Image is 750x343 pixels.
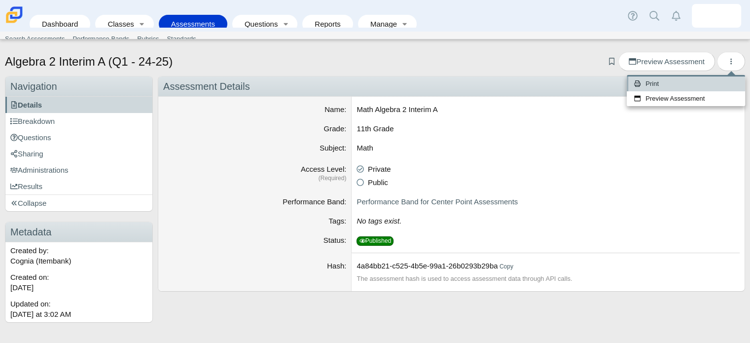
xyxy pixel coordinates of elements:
[629,57,704,66] span: Preview Assessment
[352,141,745,160] dd: Math
[10,150,43,158] span: Sharing
[5,129,152,146] a: Questions
[163,174,346,183] dfn: (Required)
[357,236,393,246] span: Published
[5,146,152,162] a: Sharing
[627,91,745,106] a: Preview Assessment
[5,269,152,296] div: Created on:
[717,52,745,71] button: More options
[10,199,46,207] span: Collapse
[69,32,133,46] a: Performance Bands
[133,32,163,46] a: Rubrics
[5,222,152,242] h3: Metadata
[323,236,347,244] label: Status
[324,105,346,114] label: Name
[5,178,152,194] a: Results
[5,53,173,70] h1: Algebra 2 Interim A (Q1 - 24-25)
[10,133,51,142] span: Questions
[363,15,398,33] a: Manage
[352,97,745,122] dd: Math Algebra 2 Interim A
[10,166,69,174] span: Administrations
[618,52,714,71] a: Preview Assessment
[10,117,55,125] span: Breakdown
[5,195,152,211] a: Collapse
[237,15,279,33] a: Questions
[327,262,346,270] label: Hash
[398,15,412,33] a: Toggle expanded
[35,15,85,33] a: Dashboard
[10,182,42,191] span: Results
[10,310,71,318] time: Sep 28, 2025 at 3:02 AM
[5,162,152,178] a: Administrations
[709,8,724,24] img: fatemeh.ameri.P45Qjj
[10,81,57,92] span: Navigation
[323,124,346,133] label: Grade
[627,76,745,91] a: Print
[100,15,135,33] a: Classes
[10,283,34,292] time: Aug 19, 2024 at 9:37 AM
[357,274,740,284] div: The assessment hash is used to access assessment data through API calls.
[352,122,745,141] dd: 11th Grade
[665,5,687,27] a: Alerts
[368,178,388,187] span: Public
[352,253,745,291] dd: 4a84bb21-c525-4b5e-99a1-26b0293b29ba
[158,76,745,97] div: Assessment Details
[164,15,222,33] a: Assessments
[1,32,69,46] a: Search Assessments
[5,113,152,129] a: Breakdown
[4,18,25,27] a: Carmen School of Science & Technology
[692,4,741,28] a: fatemeh.ameri.P45Qjj
[163,32,200,46] a: Standards
[5,296,152,322] div: Updated on:
[4,4,25,25] img: Carmen School of Science & Technology
[301,165,347,173] label: Access Level
[279,15,292,33] a: Toggle expanded
[5,242,152,269] div: Created by: Cognia (Itembank)
[500,263,513,270] a: Copy
[283,197,346,206] label: Performance Band
[329,217,347,225] label: Tags
[5,97,152,113] a: Details
[357,217,401,225] i: No tags exist.
[368,165,391,173] span: Private
[10,101,42,109] span: Details
[135,15,149,33] a: Toggle expanded
[357,197,518,206] a: Performance Band for Center Point Assessments
[607,57,616,66] a: Add bookmark
[307,15,348,33] a: Reports
[320,144,346,152] label: Subject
